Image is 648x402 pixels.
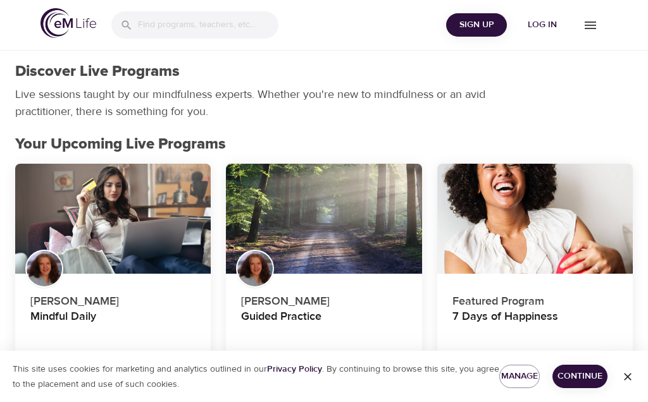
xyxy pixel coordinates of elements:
[452,310,618,340] h4: 7 Days of Happiness
[451,17,502,33] span: Sign Up
[446,13,507,37] button: Sign Up
[15,135,633,154] h2: Your Upcoming Live Programs
[138,11,278,39] input: Find programs, teachers, etc...
[517,17,568,33] span: Log in
[573,8,607,42] button: menu
[30,310,196,340] h4: Mindful Daily
[226,164,421,274] button: Guided Practice
[563,368,597,384] span: Continue
[452,288,618,310] p: Featured Program
[552,365,607,388] button: Continue
[30,288,196,310] p: [PERSON_NAME]
[267,363,322,375] a: Privacy Policy
[499,365,540,388] button: Manage
[437,164,633,274] button: 7 Days of Happiness
[15,86,490,120] p: Live sessions taught by our mindfulness experts. Whether you're new to mindfulness or an avid pra...
[241,310,406,340] h4: Guided Practice
[15,63,180,81] h1: Discover Live Programs
[512,13,573,37] button: Log in
[40,8,96,38] img: logo
[509,368,530,384] span: Manage
[241,288,406,310] p: [PERSON_NAME]
[15,164,211,274] button: Mindful Daily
